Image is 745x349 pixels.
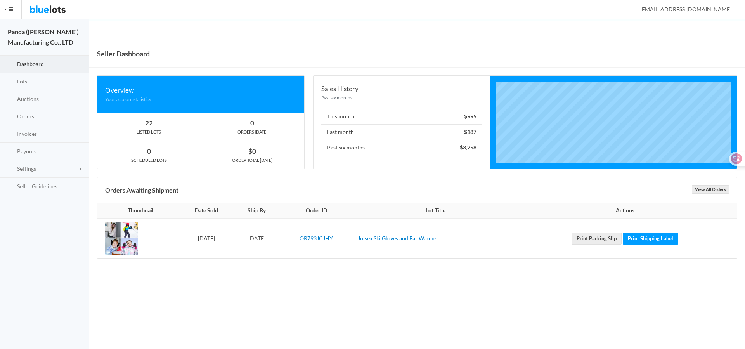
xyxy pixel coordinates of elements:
[17,61,44,67] span: Dashboard
[17,78,27,85] span: Lots
[623,233,678,245] a: Print Shipping Label
[464,128,476,135] strong: $187
[234,203,279,219] th: Ship By
[234,219,279,258] td: [DATE]
[179,219,234,258] td: [DATE]
[321,83,482,94] div: Sales History
[250,119,254,127] strong: 0
[147,147,151,155] strong: 0
[17,113,34,120] span: Orders
[17,95,39,102] span: Auctions
[17,183,57,189] span: Seller Guidelines
[632,6,731,12] span: [EMAIL_ADDRESS][DOMAIN_NAME]
[179,203,234,219] th: Date Sold
[518,203,737,219] th: Actions
[321,140,482,155] li: Past six months
[464,113,476,120] strong: $995
[460,144,476,151] strong: $3,258
[572,233,622,245] a: Print Packing Slip
[353,203,518,219] th: Lot Title
[97,157,201,164] div: SCHEDULED LOTS
[356,235,438,241] a: Unisex Ski Gloves and Ear Warmer
[300,235,333,241] a: OR793JCJHY
[321,109,482,125] li: This month
[17,130,37,137] span: Invoices
[17,148,36,155] span: Payouts
[97,203,179,219] th: Thumbnail
[97,128,201,135] div: LISTED LOTS
[17,165,36,172] span: Settings
[321,94,482,101] div: Past six months
[321,124,482,140] li: Last month
[97,48,150,59] h1: Seller Dashboard
[105,95,296,103] div: Your account statistics
[248,147,256,155] strong: $0
[8,28,79,46] strong: Panda ([PERSON_NAME]) Manufacturing Co., LTD
[145,119,153,127] strong: 22
[279,203,353,219] th: Order ID
[105,85,296,95] div: Overview
[692,185,729,194] a: View All Orders
[201,128,304,135] div: ORDERS [DATE]
[105,186,178,194] b: Orders Awaiting Shipment
[201,157,304,164] div: ORDER TOTAL [DATE]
